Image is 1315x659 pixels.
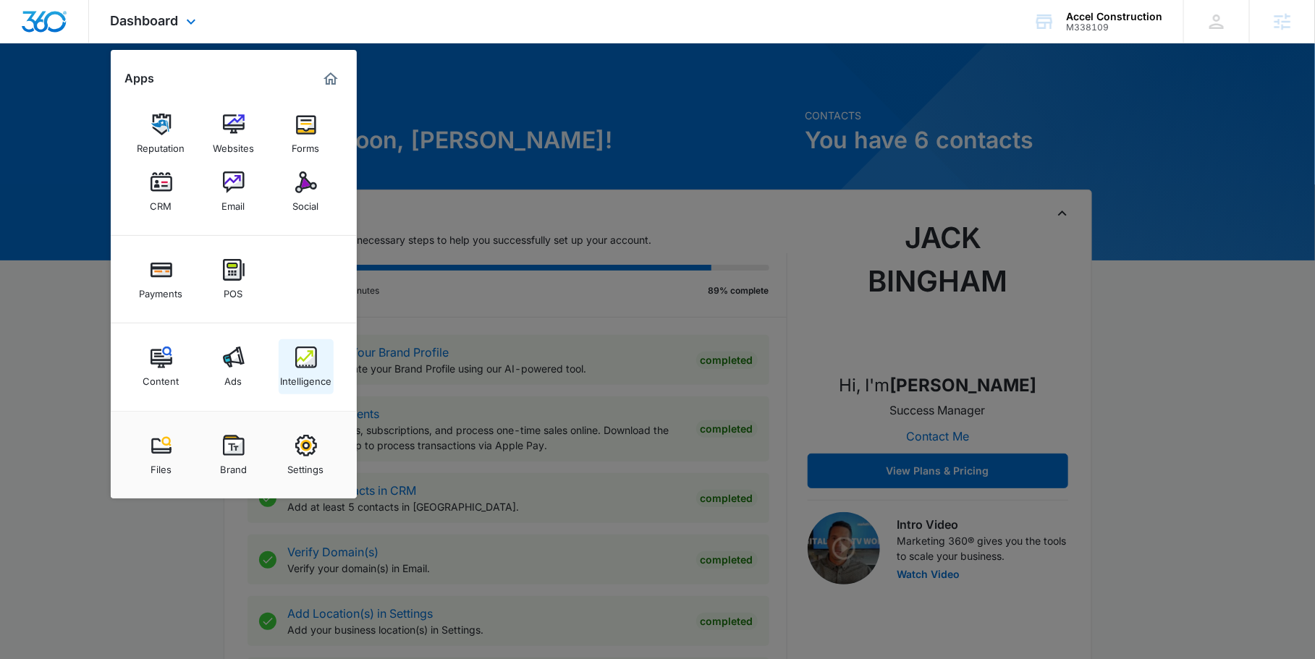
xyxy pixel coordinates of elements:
[134,428,189,482] a: Files
[279,106,334,161] a: Forms
[279,339,334,394] a: Intelligence
[206,252,261,307] a: POS
[140,281,183,299] div: Payments
[111,13,179,28] span: Dashboard
[293,193,319,212] div: Social
[55,85,130,95] div: Domain Overview
[319,67,342,90] a: Marketing 360® Dashboard
[39,84,51,95] img: tab_domain_overview_orange.svg
[279,428,334,482] a: Settings
[41,23,71,35] div: v 4.0.25
[206,106,261,161] a: Websites
[224,281,243,299] div: POS
[38,38,159,49] div: Domain: [DOMAIN_NAME]
[225,368,242,387] div: Ads
[134,164,189,219] a: CRM
[1066,11,1162,22] div: account name
[220,456,247,475] div: Brand
[151,456,172,475] div: Files
[279,164,334,219] a: Social
[206,164,261,219] a: Email
[292,135,320,154] div: Forms
[160,85,244,95] div: Keywords by Traffic
[280,368,331,387] div: Intelligence
[23,38,35,49] img: website_grey.svg
[134,106,189,161] a: Reputation
[1066,22,1162,33] div: account id
[23,23,35,35] img: logo_orange.svg
[125,72,155,85] h2: Apps
[134,339,189,394] a: Content
[144,84,156,95] img: tab_keywords_by_traffic_grey.svg
[134,252,189,307] a: Payments
[222,193,245,212] div: Email
[288,456,324,475] div: Settings
[151,193,172,212] div: CRM
[138,135,185,154] div: Reputation
[206,428,261,482] a: Brand
[206,339,261,394] a: Ads
[143,368,179,387] div: Content
[213,135,254,154] div: Websites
